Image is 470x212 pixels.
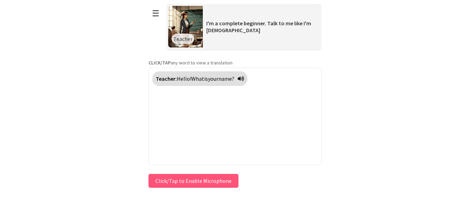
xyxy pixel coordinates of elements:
strong: CLICK/TAP [148,60,171,66]
span: Teacher [173,35,192,42]
span: your [208,75,218,82]
img: Scenario Image [168,6,203,47]
p: any word to view a translation [148,60,322,66]
strong: Teacher: [156,75,177,82]
span: What [191,75,204,82]
button: Click/Tap to Enable Microphone [148,174,238,188]
div: Click to translate [152,71,247,86]
span: I'm a complete beginner. Talk to me like I'm [DEMOGRAPHIC_DATA] [206,20,311,34]
span: name? [218,75,234,82]
span: is [204,75,208,82]
span: Hello! [177,75,191,82]
button: ☰ [148,5,163,22]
